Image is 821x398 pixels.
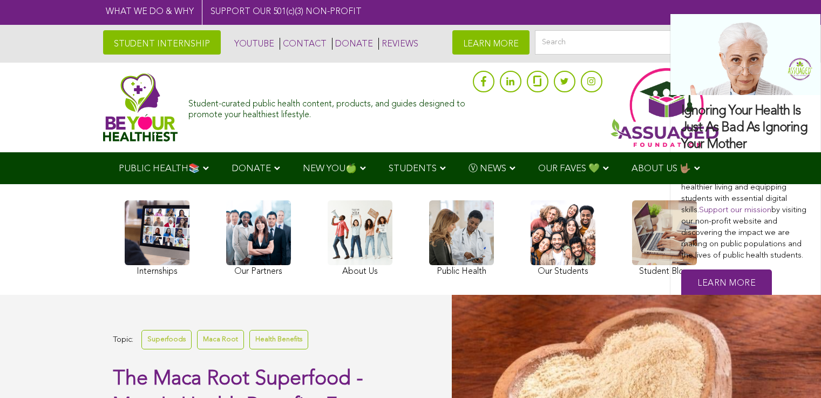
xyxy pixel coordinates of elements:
span: NEW YOU🍏 [303,164,357,173]
a: LEARN MORE [452,30,530,55]
img: Assuaged [103,73,178,141]
span: OUR FAVES 💚 [538,164,600,173]
a: Maca Root [197,330,244,349]
a: STUDENT INTERNSHIP [103,30,221,55]
div: Navigation Menu [103,152,718,184]
span: Ⓥ NEWS [469,164,506,173]
a: CONTACT [280,38,327,50]
a: Health Benefits [249,330,308,349]
a: Learn More [681,269,772,298]
a: Superfoods [141,330,192,349]
input: Search [535,30,718,55]
a: YOUTUBE [232,38,274,50]
a: REVIEWS [378,38,418,50]
img: glassdoor [533,76,541,86]
a: DONATE [332,38,373,50]
span: STUDENTS [389,164,437,173]
img: Assuaged App [610,68,718,147]
iframe: Chat Widget [767,346,821,398]
div: Student-curated public health content, products, and guides designed to promote your healthiest l... [188,94,467,120]
span: Topic: [113,333,133,347]
span: PUBLIC HEALTH📚 [119,164,200,173]
span: DONATE [232,164,271,173]
span: ABOUT US 🤟🏽 [632,164,691,173]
